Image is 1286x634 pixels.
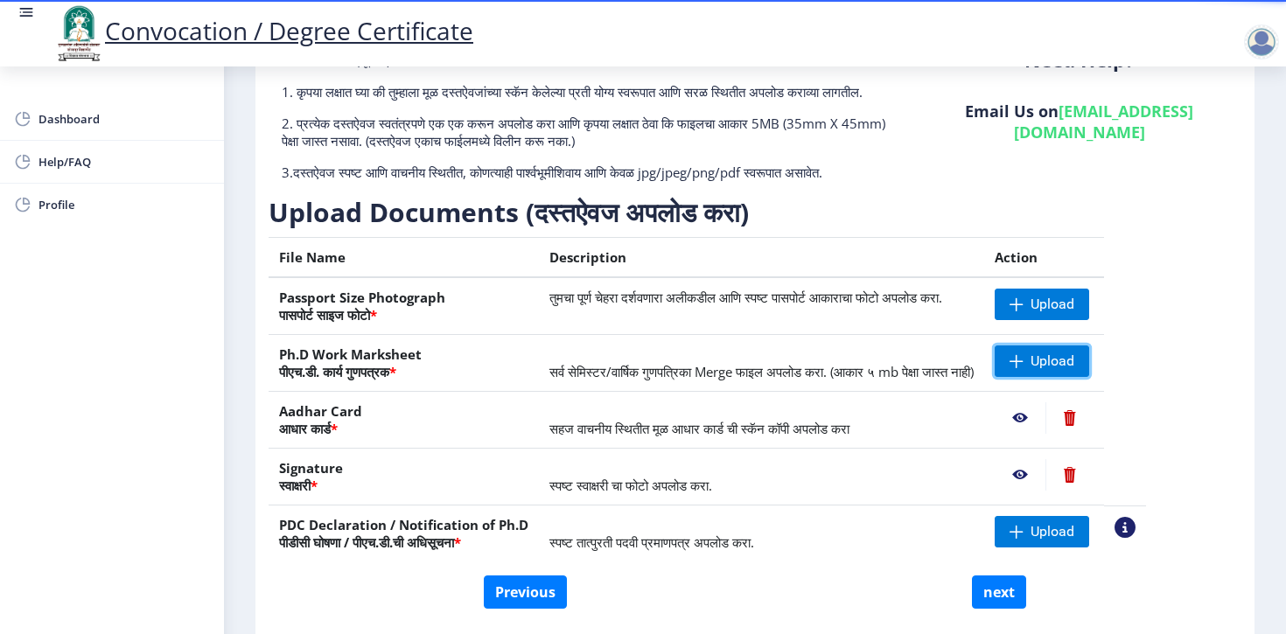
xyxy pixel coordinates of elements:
[269,195,1146,230] h3: Upload Documents (दस्तऐवज अपलोड करा)
[1115,517,1136,538] nb-action: View Sample PDC
[1031,296,1074,313] span: Upload
[539,277,984,335] td: तुमचा पूर्ण चेहरा दर्शवणारा अलीकडील आणि स्पष्ट पासपोर्ट आकाराचा फोटो अपलोड करा.
[1045,459,1094,491] nb-action: Delete File
[38,108,210,129] span: Dashboard
[539,238,984,278] th: Description
[269,392,539,449] th: Aadhar Card आधार कार्ड
[995,459,1045,491] nb-action: View File
[269,335,539,392] th: Ph.D Work Marksheet पीएच.डी. कार्य गुणपत्रक
[269,449,539,505] th: Signature स्वाक्षरी
[1045,402,1094,434] nb-action: Delete File
[269,277,539,335] th: Passport Size Photograph पासपोर्ट साइज फोटो
[38,151,210,172] span: Help/FAQ
[930,101,1228,143] h6: Email Us on
[484,575,567,609] button: Previous
[282,115,904,150] p: 2. प्रत्येक दस्तऐवज स्वतंत्रपणे एक एक करून अपलोड करा आणि कृपया लक्षात ठेवा कि फाइलचा आकार 5MB (35...
[549,477,712,494] span: स्पष्ट स्वाक्षरी चा फोटो अपलोड करा.
[282,83,904,101] p: 1. कृपया लक्षात घ्या की तुम्हाला मूळ दस्तऐवजांच्या स्कॅन केलेल्या प्रती योग्य स्वरूपात आणि सरळ स्...
[549,533,754,551] span: स्पष्ट तात्पुरती पदवी प्रमाणपत्र अपलोड करा.
[549,420,849,437] span: सहज वाचनीय स्थितीत मूळ आधार कार्ड ची स्कॅन कॉपी अपलोड करा
[269,505,539,562] th: PDC Declaration / Notification of Ph.D पीडीसी घोषणा / पीएच.डी.ची अधिसूचना
[52,14,473,47] a: Convocation / Degree Certificate
[38,194,210,215] span: Profile
[52,3,105,63] img: logo
[269,238,539,278] th: File Name
[972,575,1026,609] button: next
[1014,101,1194,143] a: [EMAIL_ADDRESS][DOMAIN_NAME]
[282,164,904,181] p: 3.दस्तऐवज स्पष्ट आणि वाचनीय स्थितीत, कोणत्याही पार्श्वभूमीशिवाय आणि केवळ jpg/jpeg/png/pdf स्वरूपा...
[1031,352,1074,370] span: Upload
[995,402,1045,434] nb-action: View File
[549,363,974,380] span: सर्व सेमिस्टर/वार्षिक गुणपत्रिका Merge फाइल अपलोड करा. (आकार ५ mb पेक्षा जास्त नाही)
[984,238,1104,278] th: Action
[1031,523,1074,540] span: Upload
